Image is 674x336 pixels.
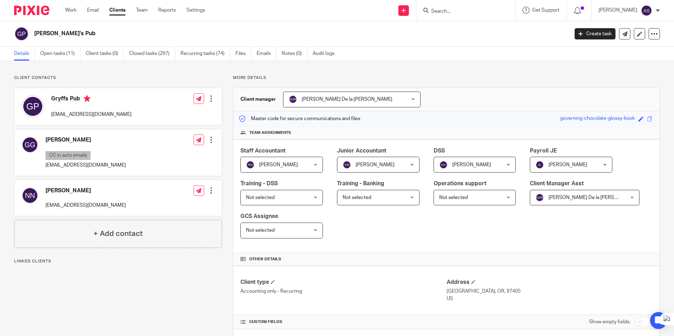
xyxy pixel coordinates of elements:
p: More details [233,75,660,81]
img: svg%3E [246,161,255,169]
p: US [447,295,652,302]
span: Not selected [439,195,468,200]
img: svg%3E [535,193,544,202]
p: [PERSON_NAME] [599,7,637,14]
div: governing-chocolate-glossy-book [560,115,635,123]
span: [PERSON_NAME] [452,162,491,167]
h2: [PERSON_NAME]'s Pub [34,30,458,37]
span: Not selected [246,195,275,200]
p: Master code for secure communications and files [239,115,360,122]
a: Emails [257,47,276,61]
p: Client contacts [14,75,222,81]
h3: Client manager [240,96,276,103]
h4: Client type [240,279,446,286]
img: svg%3E [22,187,38,204]
label: Show empty fields [589,318,630,325]
img: svg%3E [22,95,44,118]
span: DSS [434,148,445,154]
p: Linked clients [14,259,222,264]
a: Files [235,47,251,61]
img: svg%3E [14,26,29,41]
span: Client Manager Asst [530,181,584,186]
span: Get Support [532,8,559,13]
a: Recurring tasks (74) [180,47,230,61]
a: Clients [109,7,125,14]
input: Search [430,8,494,15]
a: Settings [186,7,205,14]
span: Junior Accountant [337,148,386,154]
a: Details [14,47,35,61]
a: Client tasks (0) [86,47,124,61]
span: GCS Assignee [240,213,278,219]
a: Audit logs [313,47,340,61]
span: [PERSON_NAME] [356,162,394,167]
span: [PERSON_NAME] De la [PERSON_NAME] [302,97,392,102]
a: Work [65,7,76,14]
span: Staff Accountant [240,148,286,154]
span: Team assignments [249,130,291,136]
p: [EMAIL_ADDRESS][DOMAIN_NAME] [51,111,131,118]
h4: [PERSON_NAME] [45,187,126,194]
h4: Address [447,279,652,286]
img: svg%3E [289,95,297,104]
a: Create task [575,28,615,39]
a: Reports [158,7,176,14]
img: svg%3E [343,161,351,169]
span: Training - DSS [240,181,278,186]
p: [EMAIL_ADDRESS][DOMAIN_NAME] [45,162,126,169]
span: [PERSON_NAME] De la [PERSON_NAME] [549,195,639,200]
h4: CUSTOM FIELDS [240,319,446,325]
span: Operations support [434,181,486,186]
span: Training - Banking [337,181,384,186]
h4: [PERSON_NAME] [45,136,126,144]
a: Open tasks (11) [40,47,80,61]
span: [PERSON_NAME] [259,162,298,167]
img: svg%3E [22,136,38,153]
a: Email [87,7,99,14]
span: Not selected [343,195,371,200]
img: svg%3E [641,5,652,16]
p: [GEOGRAPHIC_DATA], OR, 97405 [447,288,652,295]
i: Primary [84,95,91,102]
span: Other details [249,256,281,262]
h4: Gryffs Pub [51,95,131,104]
img: svg%3E [439,161,448,169]
p: Accounting only - Recurring [240,288,446,295]
span: [PERSON_NAME] [549,162,587,167]
h4: + Add contact [93,228,143,239]
a: Closed tasks (297) [129,47,175,61]
img: Pixie [14,6,49,15]
p: [EMAIL_ADDRESS][DOMAIN_NAME] [45,202,126,209]
a: Team [136,7,148,14]
img: svg%3E [535,161,544,169]
span: Payroll JE [530,148,557,154]
p: CC in auto emails [45,151,91,160]
span: Not selected [246,228,275,233]
a: Notes (0) [282,47,307,61]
